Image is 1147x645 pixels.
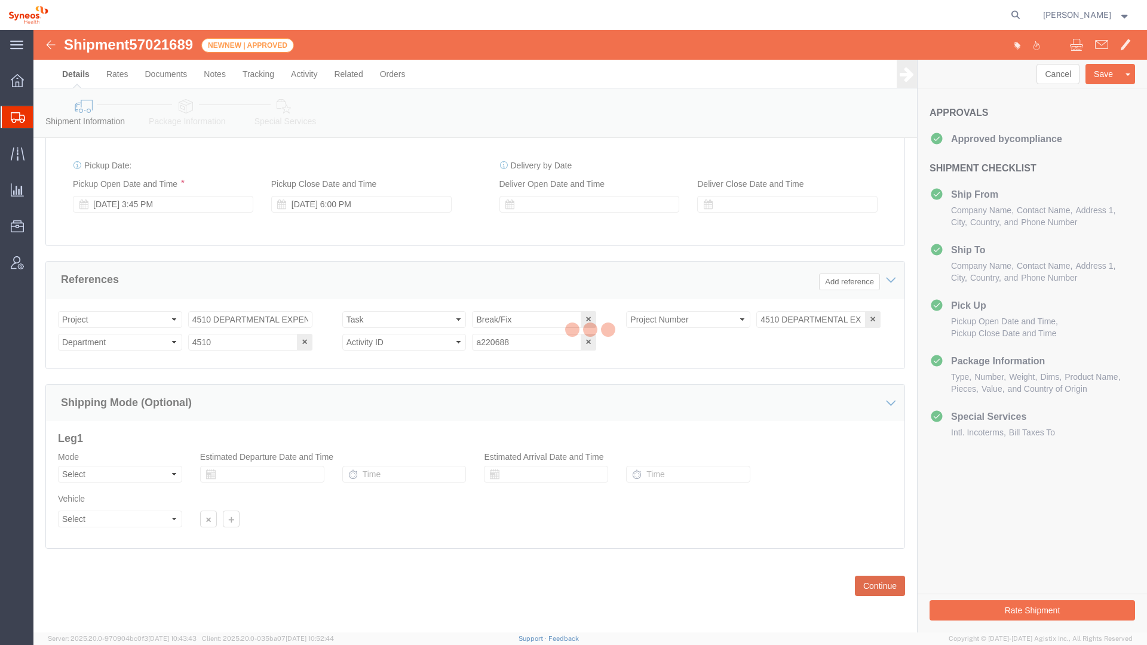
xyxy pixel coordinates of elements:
span: Server: 2025.20.0-970904bc0f3 [48,635,197,642]
img: logo [8,6,48,24]
span: [DATE] 10:52:44 [286,635,334,642]
span: [DATE] 10:43:43 [148,635,197,642]
span: Client: 2025.20.0-035ba07 [202,635,334,642]
span: Copyright © [DATE]-[DATE] Agistix Inc., All Rights Reserved [949,634,1133,644]
a: Support [519,635,548,642]
a: Feedback [548,635,579,642]
span: Carlton Platt [1043,8,1111,21]
button: [PERSON_NAME] [1042,8,1131,22]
